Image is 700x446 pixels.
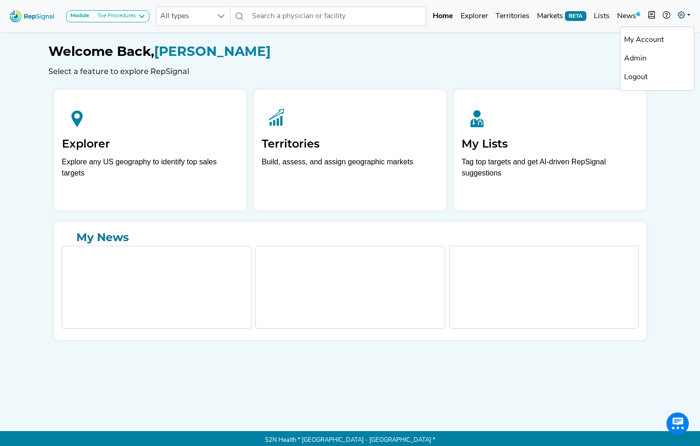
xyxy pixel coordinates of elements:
a: Logout [620,68,694,87]
a: Explorer [457,7,492,26]
a: Home [429,7,457,26]
p: Tag top targets and get AI-driven RepSignal suggestions [462,156,638,184]
input: Search a physician or facility [248,7,426,26]
button: ModuleToe Procedures [66,10,150,22]
span: BETA [565,11,586,20]
h6: Select a feature to explore RepSignal [48,67,652,76]
a: My ListsTag top targets and get AI-driven RepSignal suggestions [454,90,646,210]
strong: Module [70,13,89,19]
a: My News [61,229,639,246]
h2: Explorer [62,137,238,151]
a: Territories [492,7,533,26]
div: Explore any US geography to identify top sales targets [62,156,238,179]
a: My Account [620,31,694,49]
a: MarketsBETA [533,7,590,26]
h2: My Lists [462,137,638,151]
a: Lists [590,7,613,26]
span: Welcome Back, [48,43,154,59]
h2: Territories [262,137,438,151]
div: Toe Procedures [94,13,136,20]
h1: [PERSON_NAME] [48,44,652,60]
p: Build, assess, and assign geographic markets [262,156,438,184]
button: Intel Book [644,7,659,26]
a: Admin [620,49,694,68]
a: ExplorerExplore any US geography to identify top sales targets [54,90,246,210]
a: News [613,7,644,26]
a: TerritoriesBuild, assess, and assign geographic markets [254,90,446,210]
span: All types [156,7,212,26]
